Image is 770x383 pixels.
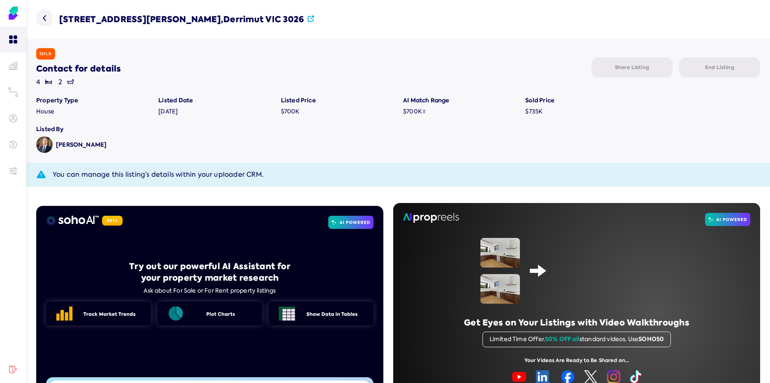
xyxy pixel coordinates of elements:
[679,58,760,77] button: End Listing
[480,274,520,304] img: image
[36,78,52,86] span: 4
[36,96,148,104] div: Property Type
[56,141,107,149] label: [PERSON_NAME]
[39,51,52,56] label: Sold
[36,287,383,295] p: Ask about For Sale or For Rent property listings
[158,96,271,104] div: Listed Date
[36,136,53,153] img: Avatar of Sandeep Kathpalia
[158,108,271,115] div: [DATE]
[58,78,74,86] span: 2
[480,238,520,268] img: image
[59,14,314,25] h2: [STREET_ADDRESS][PERSON_NAME] , Derrimut VIC 3026
[36,125,760,133] div: Listed By
[545,335,580,343] span: 50% OFF all
[281,108,393,115] div: $ 700K
[638,335,664,343] span: SOHO50
[556,238,673,304] iframe: Demo
[128,261,292,284] h2: Try out our powerful AI Assistant for your property market research
[525,108,638,115] div: $ 735K
[7,7,20,20] img: Soho Agent Portal Home
[591,58,673,77] button: Share Listing
[393,357,760,364] div: Your Videos Are Ready to Be Shared on...
[36,63,591,74] h5: Contact for details
[403,96,515,104] div: AI Match Range
[53,169,264,180] span: You can manage this listing’s details within your uploader CRM.
[36,108,148,115] div: house
[281,96,393,104] div: Listed Price
[403,108,515,115] div: $ 700K
[393,317,760,328] h2: Get Eyes on Your Listings with Video Walkthroughs
[482,332,671,347] div: Limited Time Offer. standard videos. Use
[525,96,638,104] div: Sold Price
